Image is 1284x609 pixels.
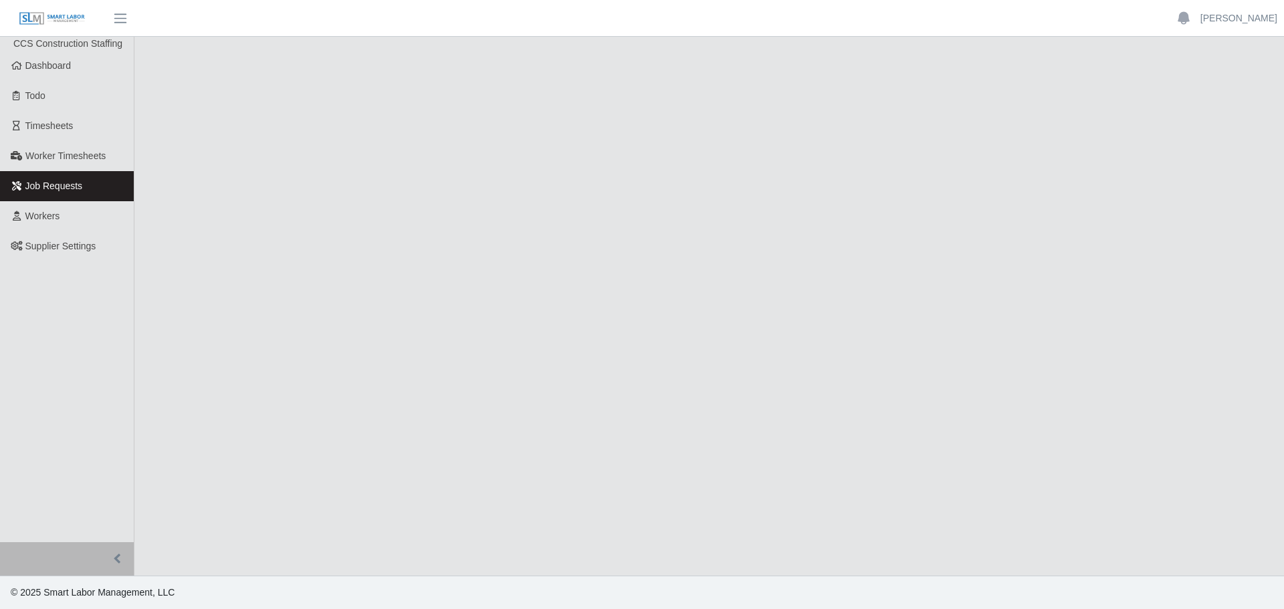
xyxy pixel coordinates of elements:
[13,38,122,49] span: CCS Construction Staffing
[25,150,106,161] span: Worker Timesheets
[19,11,86,26] img: SLM Logo
[25,90,45,101] span: Todo
[11,587,175,598] span: © 2025 Smart Labor Management, LLC
[25,211,60,221] span: Workers
[1200,11,1277,25] a: [PERSON_NAME]
[25,120,74,131] span: Timesheets
[25,60,72,71] span: Dashboard
[25,180,83,191] span: Job Requests
[25,241,96,251] span: Supplier Settings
